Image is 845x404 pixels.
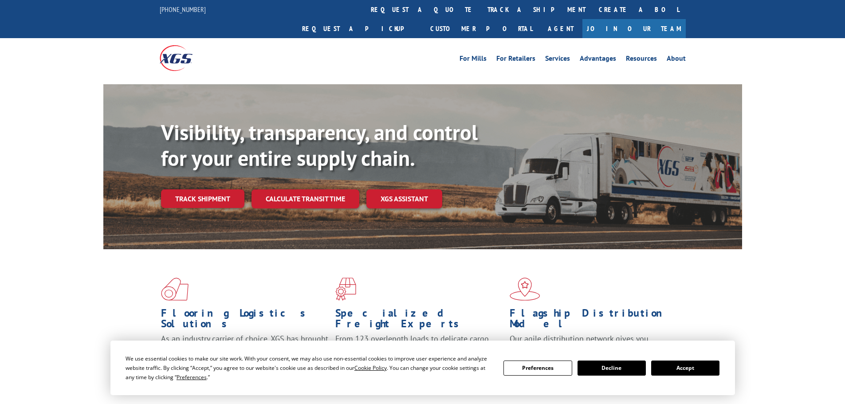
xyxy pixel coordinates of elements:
[161,308,329,333] h1: Flooring Logistics Solutions
[582,19,686,38] a: Join Our Team
[580,55,616,65] a: Advantages
[161,118,478,172] b: Visibility, transparency, and control for your entire supply chain.
[626,55,657,65] a: Resources
[335,278,356,301] img: xgs-icon-focused-on-flooring-red
[651,361,719,376] button: Accept
[545,55,570,65] a: Services
[177,373,207,381] span: Preferences
[424,19,539,38] a: Customer Portal
[496,55,535,65] a: For Retailers
[460,55,487,65] a: For Mills
[667,55,686,65] a: About
[354,364,387,372] span: Cookie Policy
[510,278,540,301] img: xgs-icon-flagship-distribution-model-red
[510,333,673,354] span: Our agile distribution network gives you nationwide inventory management on demand.
[335,308,503,333] h1: Specialized Freight Experts
[539,19,582,38] a: Agent
[161,189,244,208] a: Track shipment
[252,189,359,208] a: Calculate transit time
[295,19,424,38] a: Request a pickup
[510,308,677,333] h1: Flagship Distribution Model
[160,5,206,14] a: [PHONE_NUMBER]
[366,189,442,208] a: XGS ASSISTANT
[335,333,503,373] p: From 123 overlength loads to delicate cargo, our experienced staff knows the best way to move you...
[126,354,493,382] div: We use essential cookies to make our site work. With your consent, we may also use non-essential ...
[161,333,328,365] span: As an industry carrier of choice, XGS has brought innovation and dedication to flooring logistics...
[578,361,646,376] button: Decline
[503,361,572,376] button: Preferences
[161,278,189,301] img: xgs-icon-total-supply-chain-intelligence-red
[110,341,735,395] div: Cookie Consent Prompt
